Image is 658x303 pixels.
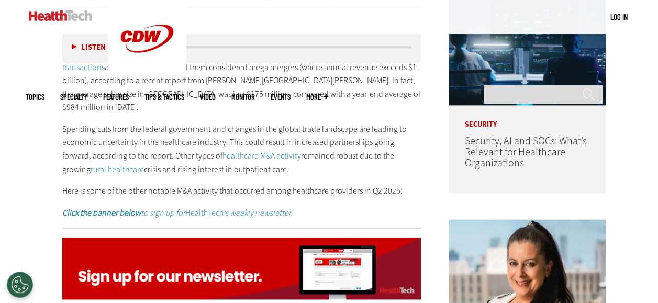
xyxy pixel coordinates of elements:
[231,93,255,101] a: MonITor
[222,150,301,161] a: healthcare M&A activity
[29,10,92,21] img: Home
[7,272,33,298] button: Open Preferences
[62,122,421,176] p: Spending cuts from the federal government and changes in the global trade landscape are leading t...
[62,207,141,218] strong: Click the banner below
[60,93,87,101] span: Specialty
[62,238,421,299] img: ht_newsletter_animated_q424_signup_desktop
[464,134,586,170] a: Security, AI and SOCs: What’s Relevant for Healthcare Organizations
[7,272,33,298] div: Cookies Settings
[224,207,293,218] em: ’s weekly newsletter.
[91,164,144,175] a: rural healthcare
[103,93,129,101] a: Features
[108,69,186,80] a: CDW
[610,12,628,21] a: Log in
[62,207,293,218] a: Click the banner belowto sign up forHealthTech’s weekly newsletter.
[449,105,606,128] p: Security
[271,93,291,101] a: Events
[306,93,328,101] span: More
[144,93,184,101] a: Tips & Tactics
[26,93,44,101] span: Topics
[62,207,185,218] em: to sign up for
[200,93,216,101] a: Video
[610,12,628,23] div: User menu
[62,184,421,198] p: Here is some of the other notable M&A activity that occurred among healthcare providers in Q2 2025:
